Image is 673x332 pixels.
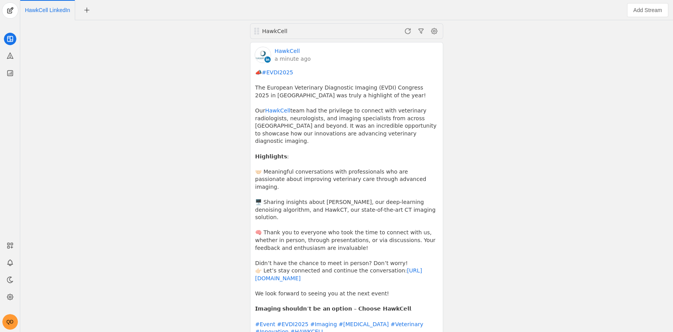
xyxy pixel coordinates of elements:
a: a minute ago [275,55,311,63]
app-icon-button: New Tab [80,7,94,13]
a: #EVDI2025 [277,321,308,327]
a: #Veterinary [391,321,423,327]
a: #[MEDICAL_DATA] [339,321,389,327]
span: Add Stream [633,6,662,14]
a: HawkCell [275,47,300,55]
div: HawkCell [262,27,355,35]
img: cache [255,47,271,63]
div: HawkCell [261,27,355,35]
a: #EVDI2025 [262,69,293,76]
a: #Event [255,321,275,327]
span: Click to edit name [25,7,70,13]
button: Add Stream [627,3,668,17]
button: QD [2,314,18,330]
a: HawkCell [265,107,291,114]
a: #Imaging [310,321,337,327]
